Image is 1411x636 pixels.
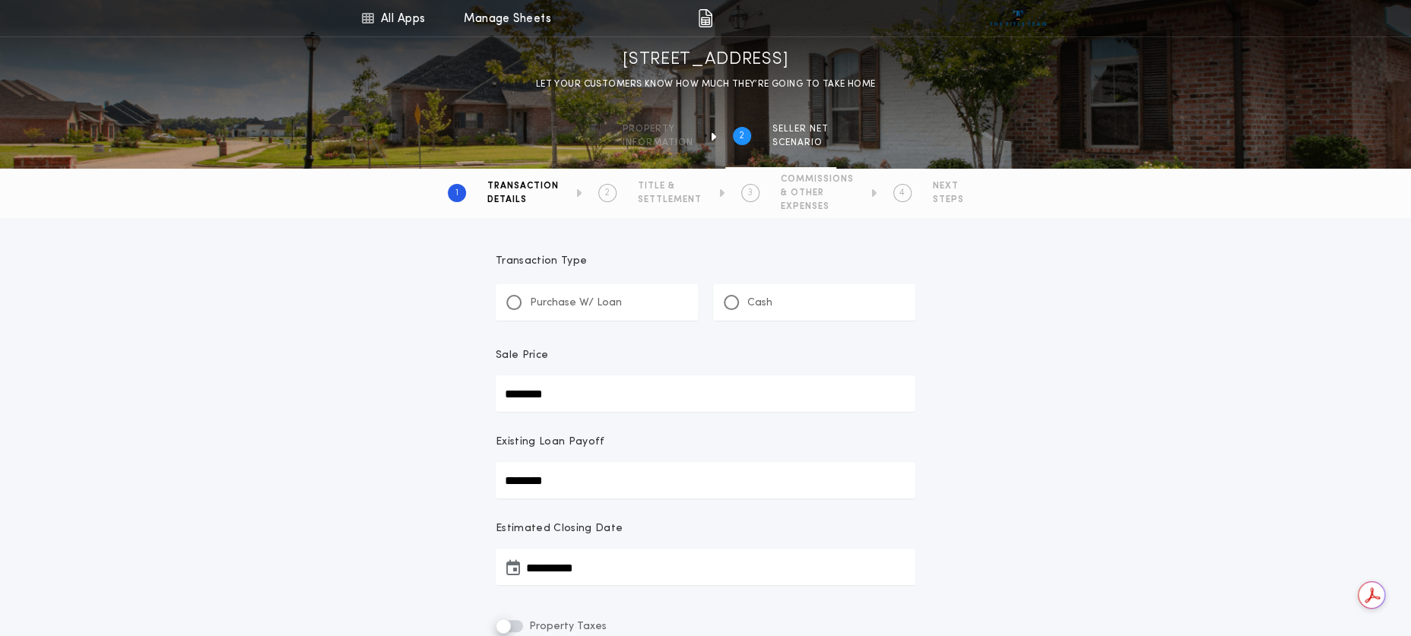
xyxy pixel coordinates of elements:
[899,187,905,199] h2: 4
[739,130,744,142] h2: 2
[487,180,559,192] span: TRANSACTION
[772,137,829,149] span: SCENARIO
[487,194,559,206] span: DETAILS
[623,123,693,135] span: Property
[638,194,702,206] span: SETTLEMENT
[623,137,693,149] span: information
[455,187,458,199] h2: 1
[496,375,915,412] input: Sale Price
[496,254,915,269] p: Transaction Type
[496,462,915,498] input: Existing Loan Payoff
[623,48,788,72] h1: [STREET_ADDRESS]
[772,123,829,135] span: SELLER NET
[781,173,854,185] span: COMMISSIONS
[530,296,622,311] p: Purchase W/ Loan
[496,348,548,363] p: Sale Price
[526,621,607,632] span: Property Taxes
[496,521,915,536] p: Estimated Closing Date
[698,9,712,27] img: img
[781,187,854,199] span: & OTHER
[990,11,1047,26] img: vs-icon
[638,180,702,192] span: TITLE &
[747,187,753,199] h2: 3
[933,194,964,206] span: STEPS
[933,180,964,192] span: NEXT
[781,201,854,213] span: EXPENSES
[496,435,604,450] p: Existing Loan Payoff
[604,187,610,199] h2: 2
[747,296,772,311] p: Cash
[536,77,876,92] p: LET YOUR CUSTOMERS KNOW HOW MUCH THEY’RE GOING TO TAKE HOME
